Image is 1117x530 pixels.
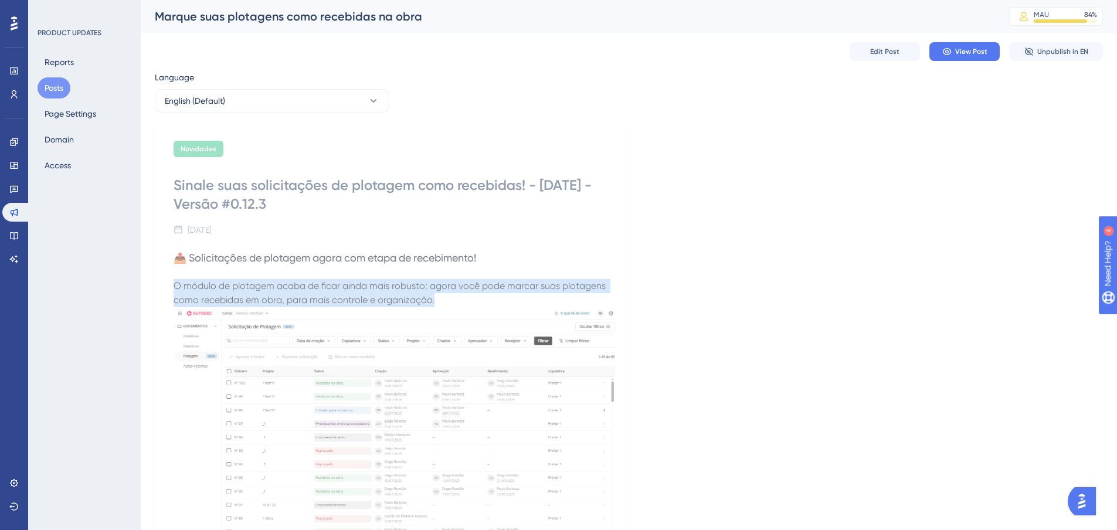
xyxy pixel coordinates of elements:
div: PRODUCT UPDATES [38,28,101,38]
button: Edit Post [850,42,920,61]
button: Reports [38,52,81,73]
span: 📤 Solicitações de plotagem agora com etapa de recebimento! [174,252,476,264]
span: Edit Post [870,47,899,56]
span: Language [155,70,194,84]
span: View Post [955,47,987,56]
button: Domain [38,129,81,150]
div: 4 [82,6,85,15]
div: Novidades [174,141,223,157]
iframe: UserGuiding AI Assistant Launcher [1068,484,1103,519]
span: O módulo de plotagem acaba de ficar ainda mais robusto: agora você pode marcar suas plotagens com... [174,280,608,305]
span: Need Help? [28,3,73,17]
div: MAU [1034,10,1049,19]
span: Unpublish in EN [1037,47,1088,56]
span: English (Default) [165,94,225,108]
button: View Post [929,42,1000,61]
button: Posts [38,77,70,98]
div: Marque suas plotagens como recebidas na obra [155,8,980,25]
button: Access [38,155,78,176]
div: [DATE] [188,223,212,237]
button: English (Default) [155,89,389,113]
button: Page Settings [38,103,103,124]
div: Sinale suas solicitações de plotagem como recebidas! - [DATE] - Versão #0.12.3 [174,176,610,213]
div: 84 % [1084,10,1097,19]
button: Unpublish in EN [1009,42,1103,61]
